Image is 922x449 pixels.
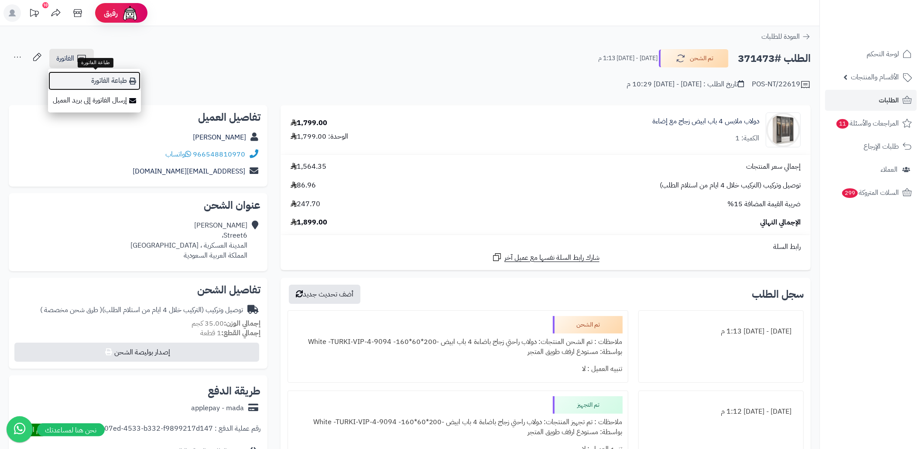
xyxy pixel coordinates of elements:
div: طباعة الفاتورة [78,58,113,68]
span: المراجعات والأسئلة [836,117,899,129]
span: الفاتورة [56,53,74,64]
a: دولاب ملابس 4 باب ابيض زجاج مع إضاءة [652,116,759,126]
h2: الطلب #371473 [738,50,811,68]
div: applepay - mada [191,403,244,413]
h2: طريقة الدفع [208,386,260,396]
div: توصيل وتركيب (التركيب خلال 4 ايام من استلام الطلب) [40,305,243,315]
span: 1,564.35 [291,162,326,172]
a: 966548810970 [193,149,245,160]
button: أضف تحديث جديد [289,285,360,304]
a: [EMAIL_ADDRESS][DOMAIN_NAME] [133,166,245,177]
div: تاريخ الطلب : [DATE] - [DATE] 10:29 م [627,79,744,89]
img: 1742133300-110103010020.1-90x90.jpg [766,112,800,147]
div: [DATE] - [DATE] 1:13 م [644,323,798,340]
a: لوحة التحكم [825,44,917,65]
a: واتساب [165,149,191,160]
span: إجمالي سعر المنتجات [746,162,801,172]
span: العملاء [881,163,898,176]
small: 1 قطعة [200,328,260,338]
a: طباعة الفاتورة [48,71,141,91]
span: 247.70 [291,199,320,209]
h3: سجل الطلب [752,289,804,299]
h2: تفاصيل الشحن [16,285,260,295]
a: العملاء [825,159,917,180]
span: ضريبة القيمة المضافة 15% [727,199,801,209]
h2: عنوان الشحن [16,200,260,211]
span: ( طرق شحن مخصصة ) [40,305,102,315]
div: 1,799.00 [291,118,327,128]
div: POS-NT/22619 [752,79,811,90]
small: [DATE] - [DATE] 1:13 م [598,54,658,63]
div: الوحدة: 1,799.00 [291,132,348,142]
a: المراجعات والأسئلة11 [825,113,917,134]
img: ai-face.png [121,4,139,22]
div: رقم عملية الدفع : b9af06e3-07ed-4533-b332-f9899217d147 [70,424,260,436]
span: لوحة التحكم [867,48,899,60]
a: الفاتورة [49,49,94,68]
span: طلبات الإرجاع [864,140,899,153]
img: logo-2.png [863,24,914,43]
span: الإجمالي النهائي [760,218,801,228]
a: الطلبات [825,90,917,111]
button: إصدار بوليصة الشحن [14,343,259,362]
a: طلبات الإرجاع [825,136,917,157]
div: [DATE] - [DATE] 1:12 م [644,403,798,420]
span: العودة للطلبات [761,31,800,42]
div: ملاحظات : تم تجهيز المنتجات: دولاب راحتي زجاج باضاءة 4 باب ابيض -200*60*160- White -TURKI-VIP-4-9... [293,414,623,441]
span: الطلبات [879,94,899,106]
div: ملاحظات : تم الشحن المنتجات: دولاب راحتي زجاج باضاءة 4 باب ابيض -200*60*160- White -TURKI-VIP-4-9... [293,333,623,361]
a: السلات المتروكة299 [825,182,917,203]
a: إرسال الفاتورة إلى بريد العميل [48,91,141,110]
span: رفيق [104,8,118,18]
button: تم الشحن [659,49,729,68]
div: الكمية: 1 [735,133,759,143]
span: شارك رابط السلة نفسها مع عميل آخر [504,253,600,263]
small: 35.00 كجم [192,318,260,329]
div: 10 [42,2,48,8]
div: تم الشحن [553,316,623,333]
span: 299 [842,188,858,198]
a: شارك رابط السلة نفسها مع عميل آخر [492,252,600,263]
div: [PERSON_NAME] Street6، المدينة العسكرية ، [GEOGRAPHIC_DATA] المملكة العربية السعودية [130,221,247,260]
span: توصيل وتركيب (التركيب خلال 4 ايام من استلام الطلب) [660,180,801,190]
span: 1,899.00 [291,218,327,228]
strong: إجمالي القطع: [221,328,260,338]
div: تم التجهيز [553,396,623,414]
span: 86.96 [291,180,316,190]
h2: تفاصيل العميل [16,112,260,122]
span: السلات المتروكة [841,187,899,199]
strong: إجمالي الوزن: [224,318,260,329]
span: 11 [836,119,849,129]
div: تنبيه العميل : لا [293,361,623,378]
a: [PERSON_NAME] [193,132,246,143]
div: رابط السلة [284,242,807,252]
a: العودة للطلبات [761,31,811,42]
span: الأقسام والمنتجات [851,71,899,83]
a: تحديثات المنصة [23,4,45,24]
